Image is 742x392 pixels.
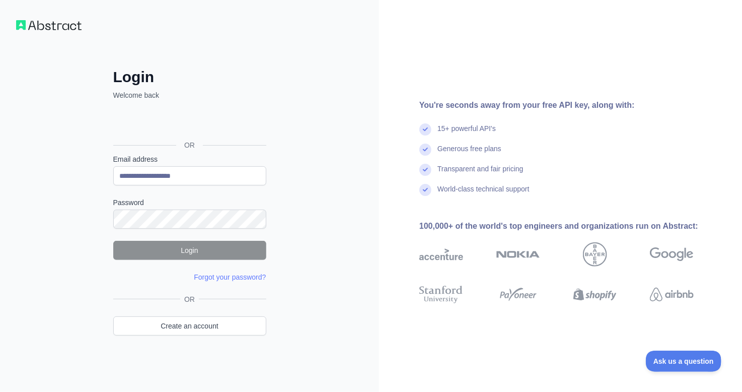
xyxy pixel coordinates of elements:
[113,241,266,260] button: Login
[496,242,540,267] img: nokia
[16,20,82,30] img: Workflow
[583,242,607,267] img: bayer
[650,284,694,305] img: airbnb
[646,351,722,372] iframe: Toggle Customer Support
[113,90,266,100] p: Welcome back
[419,220,726,232] div: 100,000+ of the world's top engineers and organizations run on Abstract:
[180,294,199,304] span: OR
[419,123,431,136] img: check mark
[650,242,694,267] img: google
[113,68,266,86] h2: Login
[437,144,501,164] div: Generous free plans
[419,284,463,305] img: stanford university
[419,242,463,267] img: accenture
[496,284,540,305] img: payoneer
[113,316,266,336] a: Create an account
[437,164,524,184] div: Transparent and fair pricing
[113,198,266,208] label: Password
[194,273,266,281] a: Forgot your password?
[419,184,431,196] img: check mark
[419,99,726,111] div: You're seconds away from your free API key, along with:
[108,111,269,134] iframe: Sign in with Google Button
[437,123,496,144] div: 15+ powerful API's
[113,154,266,164] label: Email address
[176,140,203,150] span: OR
[419,144,431,156] img: check mark
[573,284,617,305] img: shopify
[419,164,431,176] img: check mark
[437,184,530,204] div: World-class technical support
